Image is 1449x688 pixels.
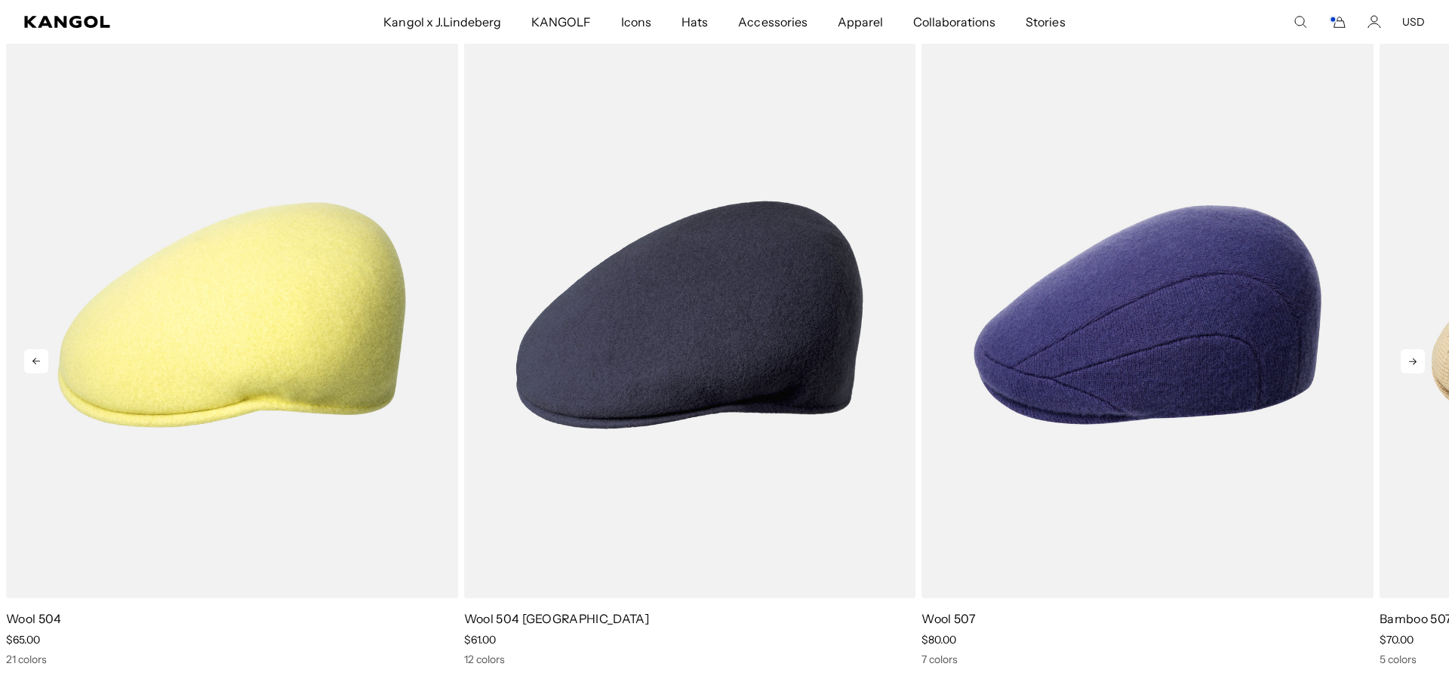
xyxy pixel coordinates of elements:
[1402,15,1425,29] button: USD
[921,611,976,626] a: Wool 507
[1367,15,1381,29] a: Account
[464,611,649,626] a: Wool 504 [GEOGRAPHIC_DATA]
[6,32,458,599] img: Wool 504
[458,32,916,667] div: 2 of 5
[1328,15,1346,29] button: Cart
[921,32,1374,599] img: Wool 507
[1294,15,1307,29] summary: Search here
[464,633,496,647] span: $61.00
[6,611,62,626] a: Wool 504
[6,653,458,666] div: 21 colors
[6,633,40,647] span: $65.00
[24,16,254,28] a: Kangol
[915,32,1374,667] div: 3 of 5
[464,653,916,666] div: 12 colors
[464,32,916,599] img: Wool 504 USA
[921,633,956,647] span: $80.00
[1380,633,1414,647] span: $70.00
[921,653,1374,666] div: 7 colors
